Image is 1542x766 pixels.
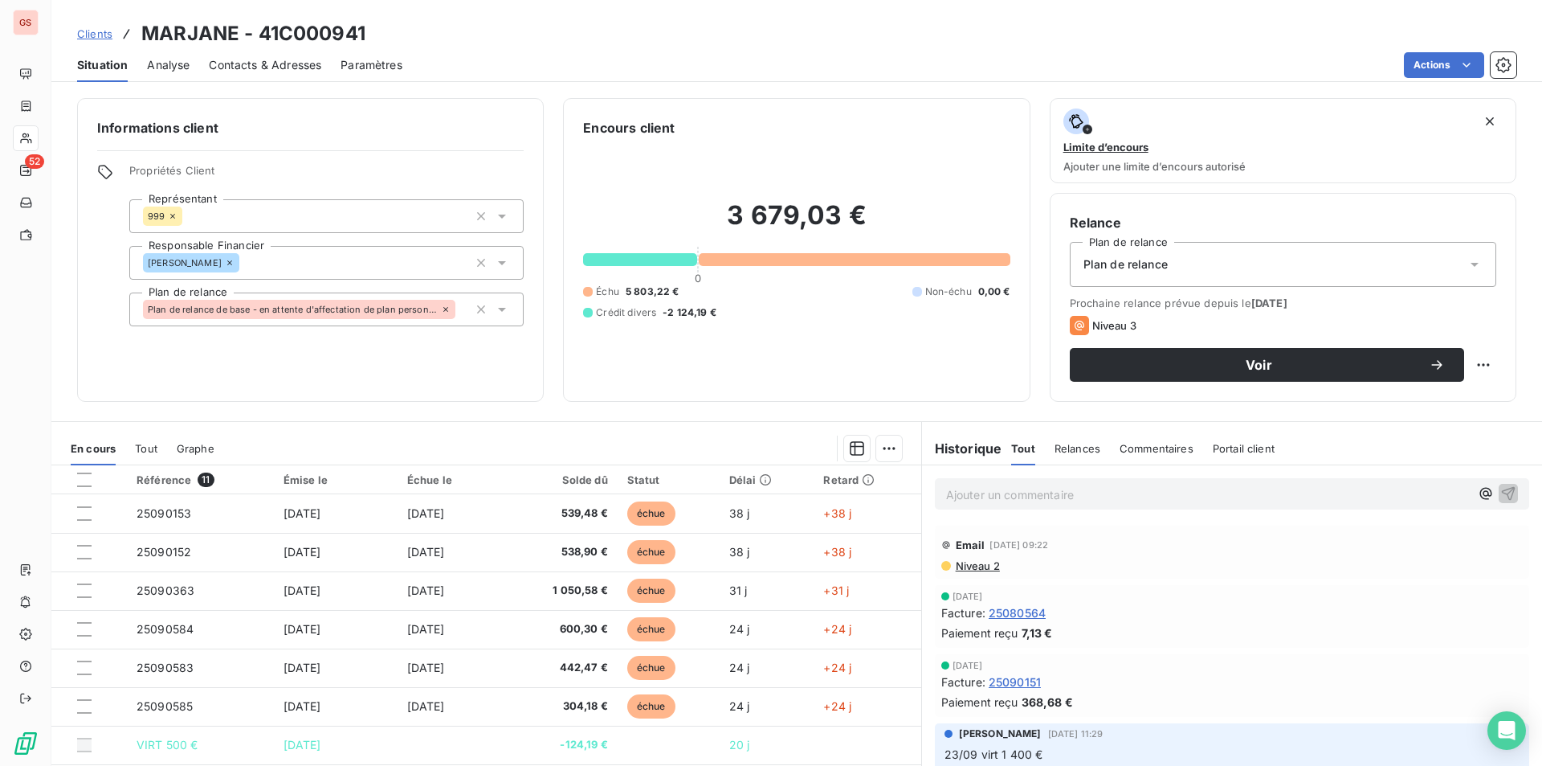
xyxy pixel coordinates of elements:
span: Contacts & Adresses [209,57,321,73]
h2: 3 679,03 € [583,199,1010,248]
span: 23/09 virt 1 400 € [944,748,1043,761]
span: Paiement reçu [941,625,1018,641]
span: 999 [148,211,165,221]
span: [DATE] 09:22 [989,540,1048,550]
div: Solde dû [504,473,608,486]
span: Facture : [941,604,985,621]
span: [DATE] [953,661,983,670]
span: Plan de relance de base - en attente d'affectation de plan personnalisée [148,305,438,314]
div: Émise le [284,473,388,486]
span: Graphe [177,442,214,455]
span: +38 j [823,545,851,559]
span: 24 j [729,661,750,674]
span: Analyse [147,57,190,73]
div: Délai [729,473,805,486]
span: 31 j [729,584,748,597]
span: [DATE] [953,592,983,601]
span: [DATE] [407,622,445,636]
span: Crédit divers [596,305,656,320]
span: [DATE] [407,545,445,559]
span: +38 j [823,506,851,520]
span: Tout [1011,442,1035,455]
span: Email [956,539,985,551]
img: Logo LeanPay [13,731,39,756]
span: 24 j [729,622,750,636]
span: Situation [77,57,128,73]
div: Référence [137,473,264,487]
span: 25090153 [137,506,191,520]
span: 38 j [729,506,750,520]
div: Statut [627,473,710,486]
h6: Relance [1070,213,1496,232]
span: 1 050,58 € [504,583,608,599]
span: 0 [695,272,701,285]
span: échue [627,694,675,719]
span: Voir [1089,358,1429,371]
span: Échu [596,285,619,299]
span: VIRT 500 € [137,738,198,752]
span: 25090583 [137,661,194,674]
span: +24 j [823,622,851,636]
span: [DATE] [284,545,321,559]
span: [DATE] [284,622,321,636]
span: +31 j [823,584,849,597]
span: Clients [77,27,112,40]
span: 442,47 € [504,660,608,676]
span: [DATE] [284,584,321,597]
span: [DATE] 11:29 [1048,729,1103,739]
span: 0,00 € [978,285,1010,299]
span: +24 j [823,699,851,713]
span: -2 124,19 € [663,305,716,320]
input: Ajouter une valeur [455,302,468,317]
span: 25090585 [137,699,193,713]
span: 25090151 [989,674,1041,690]
span: échue [627,540,675,564]
input: Ajouter une valeur [239,256,252,270]
button: Limite d’encoursAjouter une limite d’encours autorisé [1050,98,1516,183]
span: Paramètres [341,57,402,73]
span: Non-échu [925,285,972,299]
span: [DATE] [1251,297,1287,309]
span: 52 [25,154,44,169]
span: 25080564 [989,604,1046,621]
span: Niveau 2 [954,559,1000,572]
span: -124,19 € [504,737,608,753]
span: échue [627,579,675,603]
span: Limite d’encours [1063,141,1148,154]
span: [DATE] [407,699,445,713]
span: 11 [198,473,214,487]
span: échue [627,502,675,526]
span: 600,30 € [504,621,608,637]
span: Paiement reçu [941,694,1018,711]
span: [DATE] [284,661,321,674]
span: Niveau 3 [1092,319,1136,332]
span: [DATE] [284,506,321,520]
div: Retard [823,473,911,486]
span: [DATE] [407,584,445,597]
input: Ajouter une valeur [182,209,195,223]
span: Tout [135,442,157,455]
span: Propriétés Client [129,164,524,186]
span: [PERSON_NAME] [959,727,1042,741]
span: [DATE] [284,738,321,752]
span: 304,18 € [504,698,608,715]
span: 38 j [729,545,750,559]
span: 24 j [729,699,750,713]
h6: Historique [922,439,1002,458]
span: échue [627,617,675,641]
span: Plan de relance [1083,256,1168,272]
span: [DATE] [284,699,321,713]
span: 5 803,22 € [626,285,679,299]
span: [DATE] [407,506,445,520]
div: GS [13,10,39,35]
span: 538,90 € [504,544,608,560]
span: +24 j [823,661,851,674]
button: Actions [1404,52,1484,78]
span: En cours [71,442,116,455]
span: Portail client [1213,442,1275,455]
a: Clients [77,26,112,42]
h3: MARJANE - 41C000941 [141,19,365,48]
span: Relances [1055,442,1100,455]
span: [PERSON_NAME] [148,258,222,268]
span: Commentaires [1120,442,1193,455]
